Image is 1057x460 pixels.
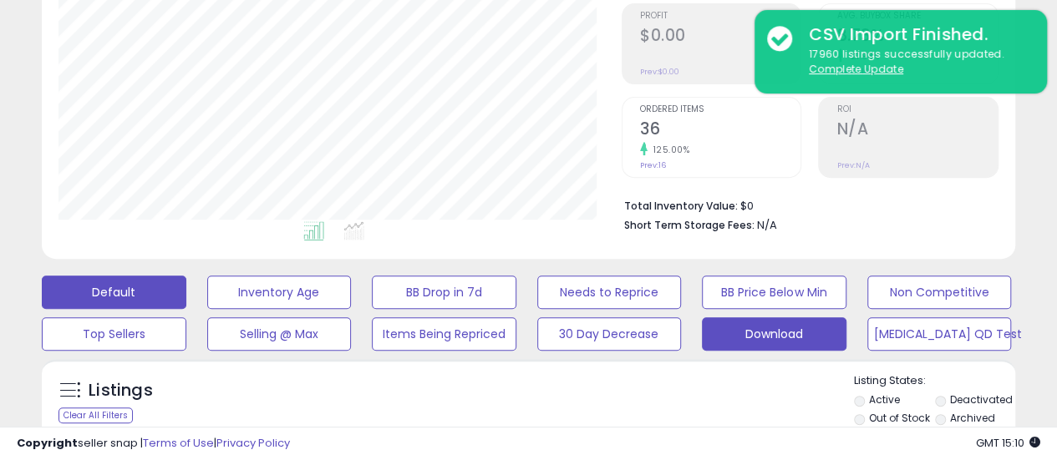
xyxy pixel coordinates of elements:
span: N/A [757,217,777,233]
label: Active [868,392,899,407]
h2: $0.00 [640,26,801,48]
div: Clear All Filters [58,407,133,423]
button: Needs to Reprice [537,275,682,309]
a: Privacy Policy [216,435,290,451]
p: Listing States: [854,373,1015,389]
label: Archived [950,411,995,425]
button: Download [702,317,846,351]
div: 17960 listings successfully updated. [796,47,1034,78]
b: Short Term Storage Fees: [624,218,755,232]
small: Prev: $0.00 [640,67,679,77]
strong: Copyright [17,435,78,451]
button: [MEDICAL_DATA] QD Test [867,317,1012,351]
span: Profit [640,12,801,21]
button: Items Being Repriced [372,317,516,351]
div: CSV Import Finished. [796,23,1034,47]
div: seller snap | | [17,436,290,452]
label: Out of Stock [868,411,929,425]
label: Deactivated [950,392,1013,407]
u: Complete Update [809,62,903,76]
h5: Listings [89,379,153,402]
a: Terms of Use [143,435,214,451]
button: Top Sellers [42,317,186,351]
b: Total Inventory Value: [624,199,738,213]
small: 125.00% [648,144,690,156]
h2: 36 [640,119,801,142]
small: Prev: N/A [836,160,869,170]
li: $0 [624,195,986,215]
span: ROI [836,105,998,114]
h2: N/A [836,119,998,142]
button: BB Price Below Min [702,275,846,309]
span: 2025-10-8 15:10 GMT [976,435,1040,451]
small: Prev: 16 [640,160,666,170]
button: Selling @ Max [207,317,352,351]
span: Ordered Items [640,105,801,114]
button: Default [42,275,186,309]
button: 30 Day Decrease [537,317,682,351]
button: Inventory Age [207,275,352,309]
button: BB Drop in 7d [372,275,516,309]
button: Non Competitive [867,275,1012,309]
